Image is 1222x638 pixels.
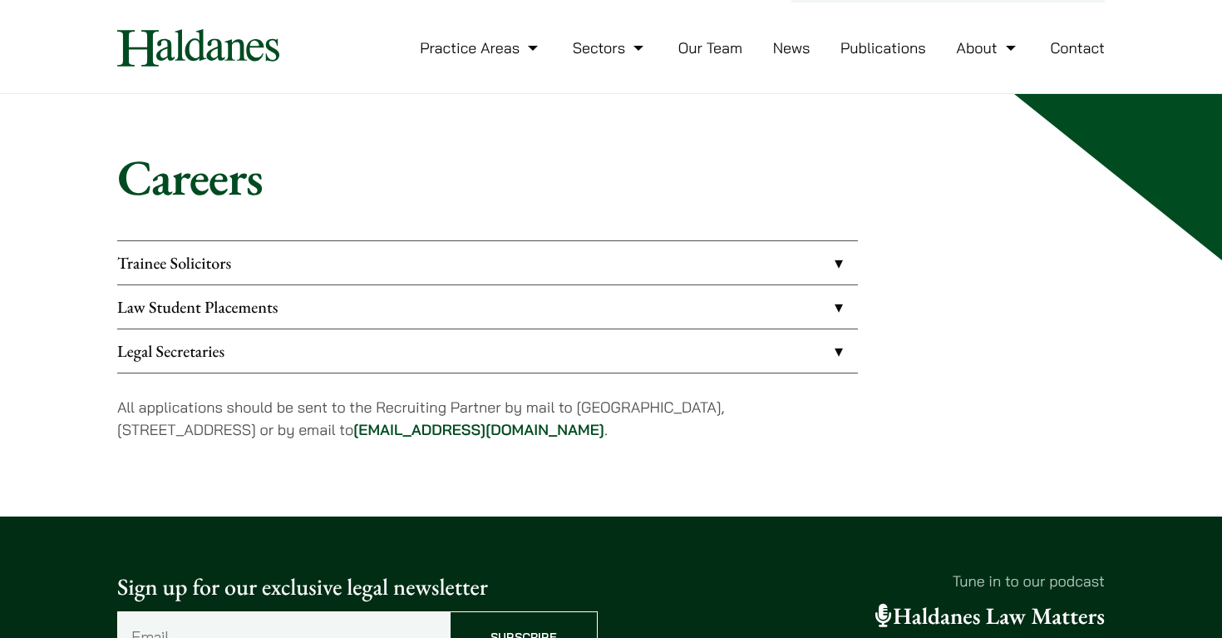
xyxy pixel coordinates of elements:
[875,601,1105,631] a: Haldanes Law Matters
[678,38,742,57] a: Our Team
[1050,38,1105,57] a: Contact
[773,38,811,57] a: News
[117,396,858,441] p: All applications should be sent to the Recruiting Partner by mail to [GEOGRAPHIC_DATA], [STREET_A...
[117,285,858,329] a: Law Student Placements
[117,329,858,373] a: Legal Secretaries
[117,147,1105,207] h1: Careers
[353,420,604,439] a: [EMAIL_ADDRESS][DOMAIN_NAME]
[956,38,1019,57] a: About
[117,29,279,67] img: Logo of Haldanes
[573,38,648,57] a: Sectors
[117,570,598,605] p: Sign up for our exclusive legal newsletter
[624,570,1105,592] p: Tune in to our podcast
[117,241,858,284] a: Trainee Solicitors
[840,38,926,57] a: Publications
[420,38,542,57] a: Practice Areas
